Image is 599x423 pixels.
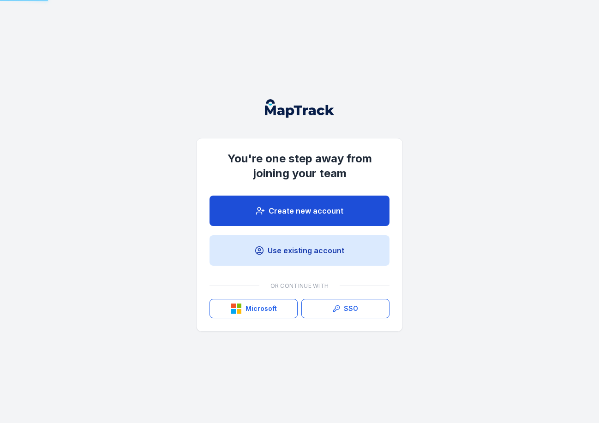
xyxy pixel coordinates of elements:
a: Use existing account [210,235,389,266]
div: Or continue with [210,277,389,295]
button: Microsoft [210,299,298,318]
h1: You're one step away from joining your team [210,151,389,181]
a: SSO [301,299,389,318]
a: Create new account [210,196,389,226]
nav: Global [250,99,349,118]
